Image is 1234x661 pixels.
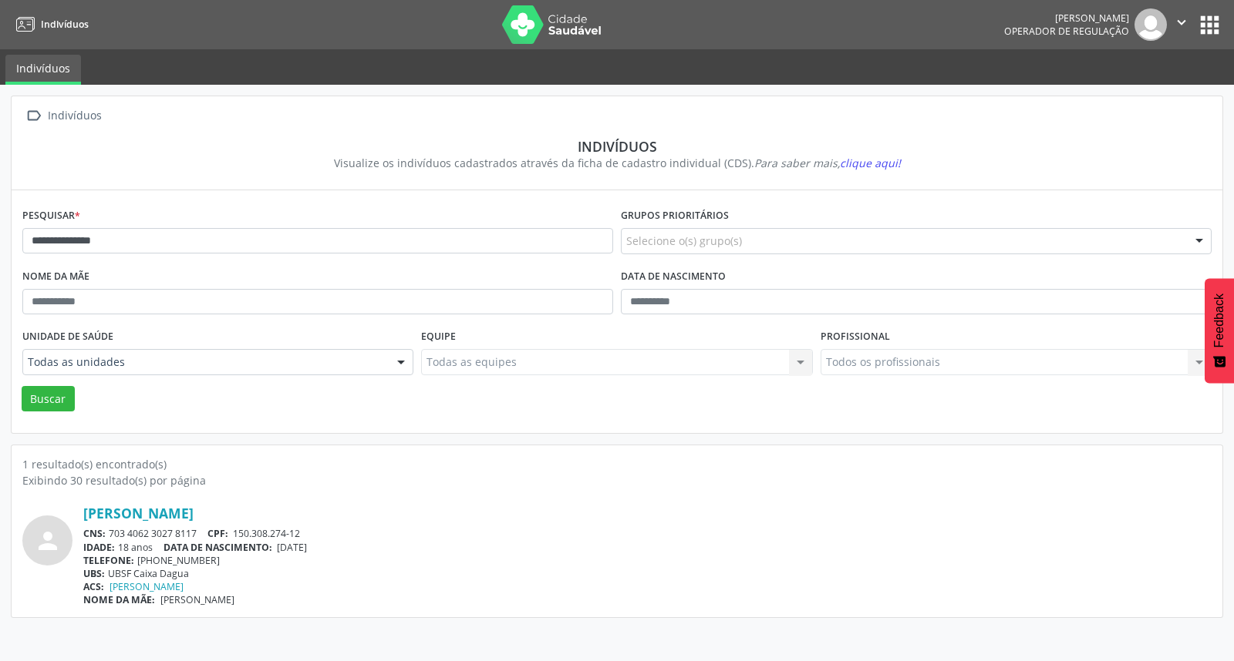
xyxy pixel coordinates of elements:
span: CNS: [83,527,106,540]
div: Indivíduos [33,138,1201,155]
img: img [1135,8,1167,41]
span: 150.308.274-12 [233,527,300,540]
span: Selecione o(s) grupo(s) [626,233,742,249]
span: IDADE: [83,541,115,554]
div: Exibindo 30 resultado(s) por página [22,472,1212,488]
button: apps [1196,12,1223,39]
a: Indivíduos [11,12,89,37]
span: ACS: [83,580,104,593]
button: Buscar [22,386,75,412]
div: Visualize os indivíduos cadastrados através da ficha de cadastro individual (CDS). [33,155,1201,171]
label: Unidade de saúde [22,325,113,349]
div: [PHONE_NUMBER] [83,554,1212,567]
i: person [34,527,62,555]
div: 18 anos [83,541,1212,554]
span: DATA DE NASCIMENTO: [164,541,272,554]
span: CPF: [207,527,228,540]
label: Pesquisar [22,204,80,228]
a: [PERSON_NAME] [110,580,184,593]
span: Indivíduos [41,18,89,31]
a:  Indivíduos [22,105,104,127]
i:  [1173,14,1190,31]
i: Para saber mais, [754,156,901,170]
div: 703 4062 3027 8117 [83,527,1212,540]
i:  [22,105,45,127]
span: clique aqui! [840,156,901,170]
button: Feedback - Mostrar pesquisa [1205,278,1234,383]
label: Grupos prioritários [621,204,729,228]
div: Indivíduos [45,105,104,127]
label: Nome da mãe [22,265,89,289]
div: 1 resultado(s) encontrado(s) [22,456,1212,472]
span: Operador de regulação [1004,25,1129,38]
button:  [1167,8,1196,41]
a: [PERSON_NAME] [83,505,194,522]
span: UBS: [83,567,105,580]
span: [PERSON_NAME] [160,593,234,606]
label: Equipe [421,325,456,349]
span: Feedback [1212,294,1226,347]
label: Data de nascimento [621,265,726,289]
label: Profissional [821,325,890,349]
div: [PERSON_NAME] [1004,12,1129,25]
a: Indivíduos [5,55,81,85]
div: UBSF Caixa Dagua [83,567,1212,580]
span: NOME DA MÃE: [83,593,155,606]
span: [DATE] [277,541,307,554]
span: TELEFONE: [83,554,134,567]
span: Todas as unidades [28,354,382,370]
